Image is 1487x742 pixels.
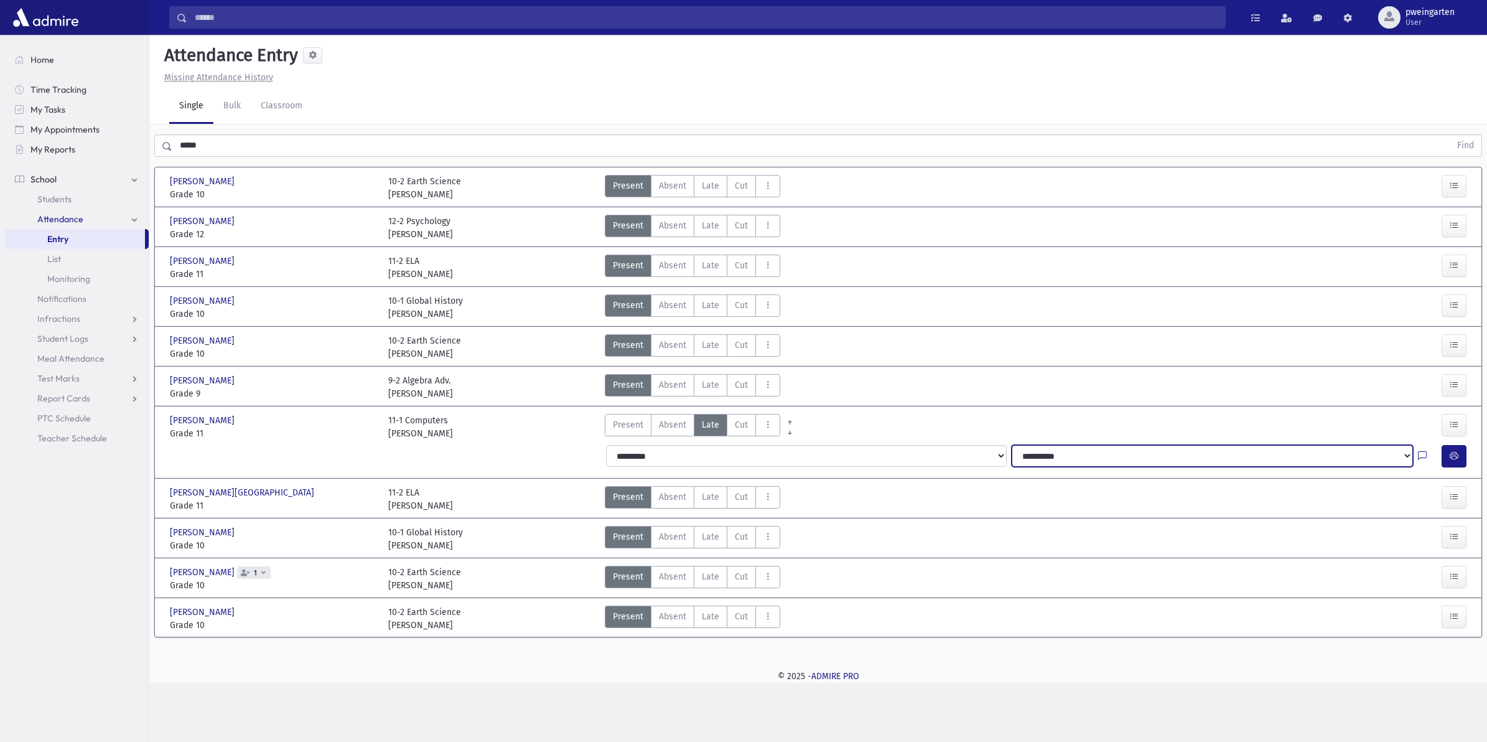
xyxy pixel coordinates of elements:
[605,175,780,201] div: AttTypes
[702,491,719,504] span: Late
[170,526,237,539] span: [PERSON_NAME]
[170,566,237,579] span: [PERSON_NAME]
[605,374,780,400] div: AttTypes
[47,253,61,265] span: List
[388,414,453,440] div: 11-1 Computers [PERSON_NAME]
[388,215,453,241] div: 12-2 Psychology [PERSON_NAME]
[170,606,237,619] span: [PERSON_NAME]
[605,334,780,360] div: AttTypes
[735,179,748,192] span: Cut
[10,5,82,30] img: AdmirePro
[605,294,780,321] div: AttTypes
[388,175,461,201] div: 10-2 Earth Science [PERSON_NAME]
[659,418,686,431] span: Absent
[659,179,686,192] span: Absent
[702,418,719,431] span: Late
[170,427,376,440] span: Grade 11
[47,233,68,245] span: Entry
[659,299,686,312] span: Absent
[613,299,643,312] span: Present
[170,255,237,268] span: [PERSON_NAME]
[37,393,90,404] span: Report Cards
[5,349,149,369] a: Meal Attendance
[170,387,376,400] span: Grade 9
[170,579,376,592] span: Grade 10
[5,408,149,428] a: PTC Schedule
[30,144,75,155] span: My Reports
[37,433,107,444] span: Teacher Schedule
[5,120,149,139] a: My Appointments
[388,606,461,632] div: 10-2 Earth Science [PERSON_NAME]
[702,570,719,583] span: Late
[169,89,213,124] a: Single
[702,299,719,312] span: Late
[37,194,72,205] span: Students
[170,414,237,427] span: [PERSON_NAME]
[5,428,149,448] a: Teacher Schedule
[735,299,748,312] span: Cut
[5,388,149,408] a: Report Cards
[170,308,376,321] span: Grade 10
[5,289,149,309] a: Notifications
[170,499,376,512] span: Grade 11
[613,491,643,504] span: Present
[5,369,149,388] a: Test Marks
[5,309,149,329] a: Infractions
[37,353,105,364] span: Meal Attendance
[613,219,643,232] span: Present
[251,569,259,577] span: 1
[613,179,643,192] span: Present
[159,72,273,83] a: Missing Attendance History
[659,570,686,583] span: Absent
[37,313,80,324] span: Infractions
[159,45,298,66] h5: Attendance Entry
[605,526,780,552] div: AttTypes
[659,259,686,272] span: Absent
[811,671,859,682] a: ADMIRE PRO
[5,100,149,120] a: My Tasks
[388,294,463,321] div: 10-1 Global History [PERSON_NAME]
[1450,135,1481,156] button: Find
[735,339,748,352] span: Cut
[5,269,149,289] a: Monitoring
[388,486,453,512] div: 11-2 ELA [PERSON_NAME]
[5,329,149,349] a: Student Logs
[5,80,149,100] a: Time Tracking
[5,189,149,209] a: Students
[164,72,273,83] u: Missing Attendance History
[30,54,54,65] span: Home
[170,188,376,201] span: Grade 10
[613,418,643,431] span: Present
[735,378,748,392] span: Cut
[388,526,463,552] div: 10-1 Global History [PERSON_NAME]
[1405,17,1455,27] span: User
[388,374,453,400] div: 9-2 Algebra Adv. [PERSON_NAME]
[605,414,780,440] div: AttTypes
[30,104,65,115] span: My Tasks
[37,293,86,304] span: Notifications
[388,334,461,360] div: 10-2 Earth Science [PERSON_NAME]
[735,418,748,431] span: Cut
[735,530,748,543] span: Cut
[170,215,237,228] span: [PERSON_NAME]
[170,539,376,552] span: Grade 10
[187,6,1225,29] input: Search
[37,333,88,344] span: Student Logs
[170,228,376,241] span: Grade 12
[605,255,780,281] div: AttTypes
[5,209,149,229] a: Attendance
[5,249,149,269] a: List
[613,610,643,623] span: Present
[605,566,780,592] div: AttTypes
[605,215,780,241] div: AttTypes
[735,259,748,272] span: Cut
[30,174,57,185] span: School
[5,229,145,249] a: Entry
[613,259,643,272] span: Present
[613,378,643,392] span: Present
[702,219,719,232] span: Late
[251,89,312,124] a: Classroom
[613,570,643,583] span: Present
[613,530,643,543] span: Present
[702,259,719,272] span: Late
